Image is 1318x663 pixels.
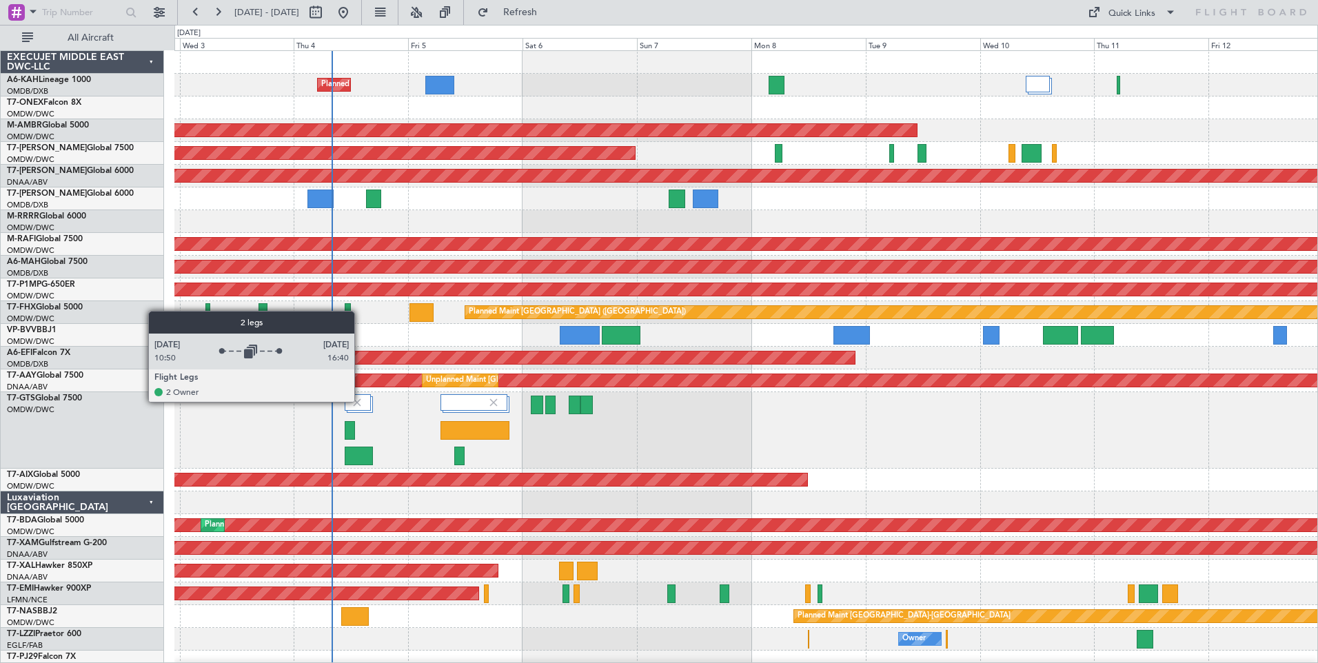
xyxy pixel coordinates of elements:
a: OMDW/DWC [7,405,54,415]
a: T7-XALHawker 850XP [7,562,92,570]
a: T7-AIXGlobal 5000 [7,471,80,479]
a: EGLF/FAB [7,640,43,651]
a: OMDW/DWC [7,618,54,628]
div: Planned Maint [GEOGRAPHIC_DATA]-[GEOGRAPHIC_DATA] [798,606,1011,626]
a: OMDB/DXB [7,268,48,278]
span: T7-EMI [7,584,34,593]
a: T7-[PERSON_NAME]Global 6000 [7,167,134,175]
span: T7-[PERSON_NAME] [7,190,87,198]
span: T7-XAL [7,562,35,570]
a: OMDW/DWC [7,481,54,491]
div: [DATE] [177,28,201,39]
span: T7-LZZI [7,630,35,638]
img: gray-close.svg [487,396,500,409]
div: Tue 9 [866,38,980,50]
span: A6-KAH [7,76,39,84]
div: Mon 8 [751,38,866,50]
span: T7-FHX [7,303,36,312]
span: [DATE] - [DATE] [234,6,299,19]
span: VP-BVV [7,326,37,334]
a: T7-EMIHawker 900XP [7,584,91,593]
button: Refresh [471,1,554,23]
span: T7-GTS [7,394,35,402]
span: T7-ONEX [7,99,43,107]
div: Owner [902,629,926,649]
a: OMDB/DXB [7,359,48,369]
span: A6-MAH [7,258,41,266]
div: Planned Maint Dubai (Al Maktoum Intl) [321,74,457,95]
div: Thu 4 [294,38,408,50]
span: T7-NAS [7,607,37,615]
a: DNAA/ABV [7,177,48,187]
span: T7-P1MP [7,280,41,289]
a: T7-BDAGlobal 5000 [7,516,84,524]
a: OMDW/DWC [7,154,54,165]
div: Quick Links [1108,7,1155,21]
span: M-RRRR [7,212,39,221]
div: Sat 6 [523,38,637,50]
a: M-RAFIGlobal 7500 [7,235,83,243]
div: Unplanned Maint [GEOGRAPHIC_DATA] (Al Maktoum Intl) [426,370,630,391]
a: M-RRRRGlobal 6000 [7,212,86,221]
a: T7-XAMGulfstream G-200 [7,539,107,547]
button: All Aircraft [15,27,150,49]
a: OMDW/DWC [7,109,54,119]
span: All Aircraft [36,33,145,43]
a: OMDB/DXB [7,86,48,96]
a: T7-[PERSON_NAME]Global 6000 [7,190,134,198]
a: OMDW/DWC [7,132,54,142]
span: T7-PJ29 [7,653,38,661]
div: Planned Maint [GEOGRAPHIC_DATA] ([GEOGRAPHIC_DATA]) [469,302,686,323]
a: OMDB/DXB [7,200,48,210]
a: T7-ONEXFalcon 8X [7,99,81,107]
div: Planned Maint Dubai (Al Maktoum Intl) [205,515,341,535]
a: A6-KAHLineage 1000 [7,76,91,84]
a: A6-MAHGlobal 7500 [7,258,88,266]
span: T7-[PERSON_NAME] [7,144,87,152]
input: Trip Number [42,2,121,23]
a: T7-P1MPG-650ER [7,280,75,289]
a: DNAA/ABV [7,549,48,560]
button: Quick Links [1081,1,1183,23]
a: DNAA/ABV [7,572,48,582]
span: T7-AAY [7,371,37,380]
span: M-RAFI [7,235,36,243]
span: T7-AIX [7,471,33,479]
a: DNAA/ABV [7,382,48,392]
span: T7-[PERSON_NAME] [7,167,87,175]
a: OMDW/DWC [7,314,54,324]
a: OMDW/DWC [7,336,54,347]
a: T7-GTSGlobal 7500 [7,394,82,402]
a: A6-EFIFalcon 7X [7,349,70,357]
div: Sun 7 [637,38,751,50]
span: Refresh [491,8,549,17]
span: T7-XAM [7,539,39,547]
img: gray-close.svg [351,396,363,409]
a: OMDW/DWC [7,245,54,256]
a: T7-[PERSON_NAME]Global 7500 [7,144,134,152]
span: T7-BDA [7,516,37,524]
div: Fri 5 [408,38,523,50]
a: T7-LZZIPraetor 600 [7,630,81,638]
a: M-AMBRGlobal 5000 [7,121,89,130]
a: OMDW/DWC [7,223,54,233]
a: T7-FHXGlobal 5000 [7,303,83,312]
a: OMDW/DWC [7,291,54,301]
div: Wed 3 [180,38,294,50]
a: VP-BVVBBJ1 [7,326,57,334]
div: Thu 11 [1094,38,1208,50]
span: M-AMBR [7,121,42,130]
div: Wed 10 [980,38,1095,50]
span: A6-EFI [7,349,32,357]
div: Planned Maint Dubai (Al Maktoum Intl) [226,325,362,345]
a: T7-NASBBJ2 [7,607,57,615]
a: T7-PJ29Falcon 7X [7,653,76,661]
a: LFMN/NCE [7,595,48,605]
a: OMDW/DWC [7,527,54,537]
div: Planned Maint Dubai (Al Maktoum Intl) [216,347,352,368]
a: T7-AAYGlobal 7500 [7,371,83,380]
